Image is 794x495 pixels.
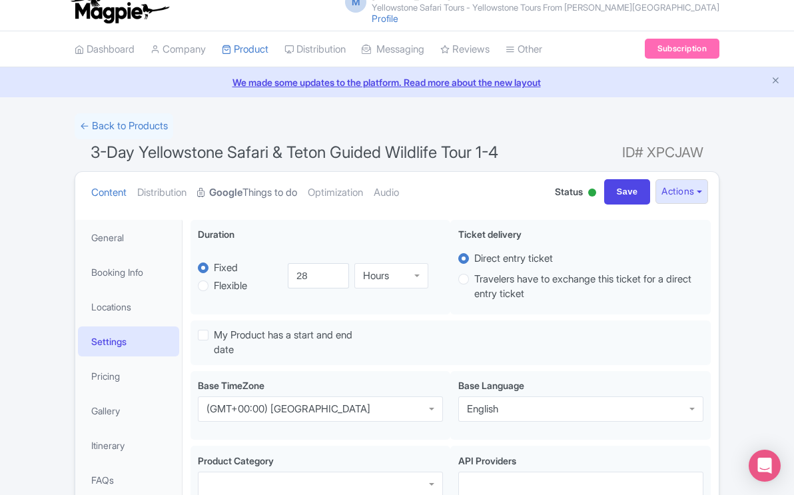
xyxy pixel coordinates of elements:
a: Messaging [362,31,424,68]
a: Dashboard [75,31,135,68]
span: Ticket delivery [458,229,522,240]
small: Yellowstone Safari Tours - Yellowstone Tours From [PERSON_NAME][GEOGRAPHIC_DATA] [372,3,719,12]
a: Audio [374,172,399,214]
a: Pricing [78,361,179,391]
a: GoogleThings to do [197,172,297,214]
a: ← Back to Products [75,113,173,139]
label: Direct entry ticket [474,251,553,266]
div: English [467,403,498,415]
a: Booking Info [78,257,179,287]
strong: Google [209,185,242,201]
a: Company [151,31,206,68]
span: ​3-Day Yellowstone Safari & Teton Guided Wildlife Tour 1-4 [91,143,498,162]
a: Distribution [137,172,187,214]
span: My Product has a start and end date [214,328,352,356]
button: Actions [655,179,708,204]
label: Flexible [214,278,247,294]
div: Hours [363,270,389,282]
span: API Providers [458,455,516,466]
span: Base TimeZone [198,380,264,391]
a: FAQs [78,465,179,495]
a: Optimization [308,172,363,214]
button: Close announcement [771,74,781,89]
a: Gallery [78,396,179,426]
a: Distribution [284,31,346,68]
a: Itinerary [78,430,179,460]
span: Product Category [198,455,274,466]
span: Base Language [458,380,524,391]
a: Other [506,31,542,68]
a: Settings [78,326,179,356]
a: Reviews [440,31,490,68]
a: Profile [372,13,398,24]
span: ID# XPCJAW [622,139,703,166]
a: Locations [78,292,179,322]
div: Active [586,183,599,204]
label: Travelers have to exchange this ticket for a direct entry ticket [474,272,703,302]
div: Open Intercom Messenger [749,450,781,482]
div: (GMT+00:00) [GEOGRAPHIC_DATA] [206,403,370,415]
span: Status [555,185,583,199]
a: Content [91,172,127,214]
input: Save [604,179,651,205]
label: Fixed [214,260,238,276]
a: Subscription [645,39,719,59]
a: We made some updates to the platform. Read more about the new layout [8,75,786,89]
span: Duration [198,229,234,240]
a: General [78,223,179,252]
a: Product [222,31,268,68]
